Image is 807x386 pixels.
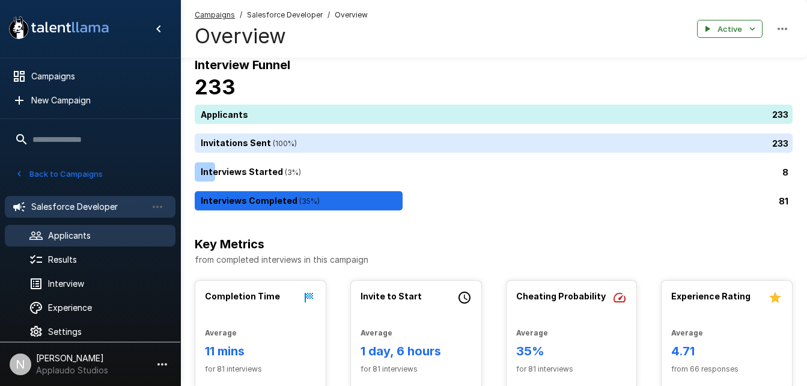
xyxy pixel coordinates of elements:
b: Experience Rating [671,291,751,301]
h6: 1 day, 6 hours [361,342,472,361]
h6: 11 mins [205,342,316,361]
h6: 35% [516,342,627,361]
span: for 81 interviews [516,363,627,375]
button: Active [697,20,763,38]
h4: Overview [195,23,368,49]
b: Average [205,328,237,337]
span: Salesforce Developer [247,9,323,21]
b: Cheating Probability [516,291,606,301]
b: Average [671,328,703,337]
p: 8 [782,166,788,179]
b: Average [361,328,392,337]
span: / [240,9,242,21]
b: Completion Time [205,291,280,301]
h6: 4.71 [671,342,782,361]
u: Campaigns [195,10,235,19]
b: 233 [195,75,236,99]
b: Interview Funnel [195,58,290,72]
span: for 81 interviews [205,363,316,375]
b: Key Metrics [195,237,264,251]
p: 81 [779,195,788,207]
span: for 81 interviews [361,363,472,375]
p: 233 [772,137,788,150]
b: Average [516,328,548,337]
span: from 66 responses [671,363,782,375]
p: 233 [772,108,788,121]
b: Invite to Start [361,291,422,301]
span: / [327,9,330,21]
p: from completed interviews in this campaign [195,254,793,266]
span: Overview [335,9,368,21]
